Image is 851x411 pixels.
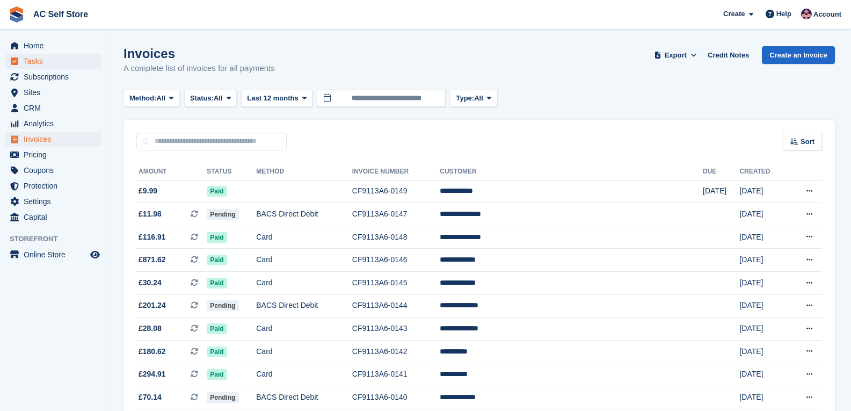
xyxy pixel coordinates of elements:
button: Export [652,46,699,64]
a: menu [5,178,101,193]
td: [DATE] [739,363,787,386]
span: Help [776,9,791,19]
span: Paid [207,323,227,334]
img: stora-icon-8386f47178a22dfd0bd8f6a31ec36ba5ce8667c1dd55bd0f319d3a0aa187defe.svg [9,6,25,23]
th: Status [207,163,256,181]
td: CF9113A6-0147 [352,203,440,226]
td: [DATE] [739,226,787,249]
a: Create an Invoice [762,46,835,64]
td: [DATE] [739,203,787,226]
span: £116.91 [139,232,166,243]
a: menu [5,210,101,225]
span: Coupons [24,163,88,178]
a: menu [5,194,101,209]
span: Online Store [24,247,88,262]
td: CF9113A6-0145 [352,272,440,295]
a: menu [5,38,101,53]
p: A complete list of invoices for all payments [123,62,275,75]
span: £294.91 [139,369,166,380]
span: Pending [207,300,238,311]
td: CF9113A6-0141 [352,363,440,386]
th: Created [739,163,787,181]
span: Subscriptions [24,69,88,84]
span: Home [24,38,88,53]
span: All [474,93,483,104]
td: [DATE] [739,294,787,318]
td: CF9113A6-0143 [352,318,440,341]
span: £871.62 [139,254,166,265]
th: Amount [136,163,207,181]
h1: Invoices [123,46,275,61]
span: £11.98 [139,208,162,220]
a: menu [5,147,101,162]
span: Account [813,9,841,20]
td: [DATE] [739,272,787,295]
th: Customer [440,163,703,181]
td: CF9113A6-0148 [352,226,440,249]
span: Pending [207,209,238,220]
td: Card [256,249,352,272]
td: [DATE] [739,386,787,409]
td: Card [256,340,352,363]
button: Type: All [450,90,497,107]
span: Paid [207,278,227,289]
th: Due [703,163,739,181]
img: Ted Cox [801,9,812,19]
span: £28.08 [139,323,162,334]
th: Invoice Number [352,163,440,181]
td: CF9113A6-0140 [352,386,440,409]
a: menu [5,247,101,262]
td: CF9113A6-0142 [352,340,440,363]
a: menu [5,69,101,84]
span: Paid [207,255,227,265]
td: Card [256,318,352,341]
td: [DATE] [703,180,739,203]
span: Export [665,50,687,61]
span: £201.24 [139,300,166,311]
td: CF9113A6-0146 [352,249,440,272]
span: Method: [129,93,157,104]
span: Paid [207,186,227,197]
button: Status: All [184,90,237,107]
th: Method [256,163,352,181]
span: Status: [190,93,214,104]
td: [DATE] [739,318,787,341]
button: Method: All [123,90,180,107]
span: Protection [24,178,88,193]
a: Preview store [89,248,101,261]
span: Storefront [10,234,107,244]
span: Pending [207,392,238,403]
td: [DATE] [739,340,787,363]
span: £30.24 [139,277,162,289]
td: [DATE] [739,249,787,272]
td: BACS Direct Debit [256,294,352,318]
span: Invoices [24,132,88,147]
button: Last 12 months [241,90,312,107]
td: Card [256,272,352,295]
span: All [157,93,166,104]
span: Capital [24,210,88,225]
td: CF9113A6-0144 [352,294,440,318]
span: Sites [24,85,88,100]
a: Credit Notes [703,46,753,64]
span: Last 12 months [247,93,298,104]
span: Create [723,9,745,19]
span: £70.14 [139,392,162,403]
span: Type: [456,93,474,104]
span: Tasks [24,54,88,69]
span: £9.99 [139,185,157,197]
span: CRM [24,100,88,116]
span: £180.62 [139,346,166,357]
span: Paid [207,347,227,357]
span: Settings [24,194,88,209]
a: AC Self Store [29,5,92,23]
td: [DATE] [739,180,787,203]
a: menu [5,132,101,147]
a: menu [5,100,101,116]
td: BACS Direct Debit [256,203,352,226]
span: Analytics [24,116,88,131]
a: menu [5,163,101,178]
td: Card [256,226,352,249]
a: menu [5,116,101,131]
td: Card [256,363,352,386]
